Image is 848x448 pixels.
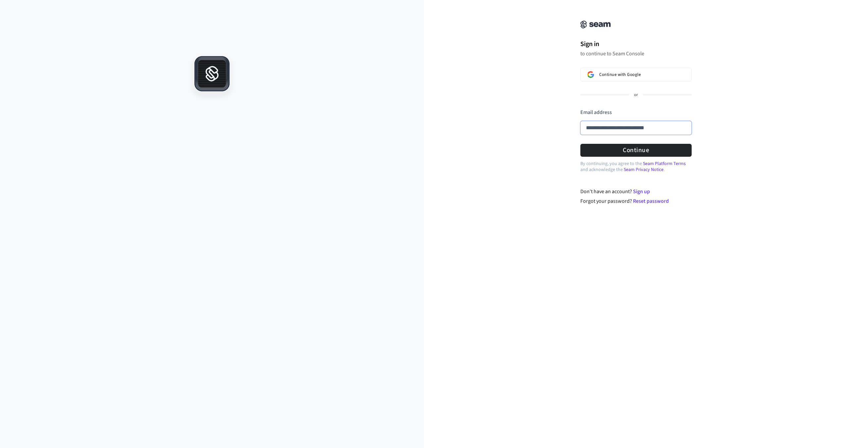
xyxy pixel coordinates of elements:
a: Reset password [633,197,669,205]
img: Sign in with Google [587,71,594,78]
label: Email address [580,109,612,116]
button: Continue [580,144,692,157]
div: Don't have an account? [580,188,692,196]
div: Forgot your password? [580,197,692,205]
img: Seam Console [580,21,611,28]
span: Continue with Google [599,72,641,77]
p: to continue to Seam Console [580,50,692,57]
button: Sign in with GoogleContinue with Google [580,68,692,82]
p: or [634,92,638,98]
h1: Sign in [580,39,692,49]
p: By continuing, you agree to the and acknowledge the . [580,161,692,173]
a: Seam Platform Terms [643,160,686,167]
a: Sign up [633,188,650,195]
a: Seam Privacy Notice [624,166,663,173]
